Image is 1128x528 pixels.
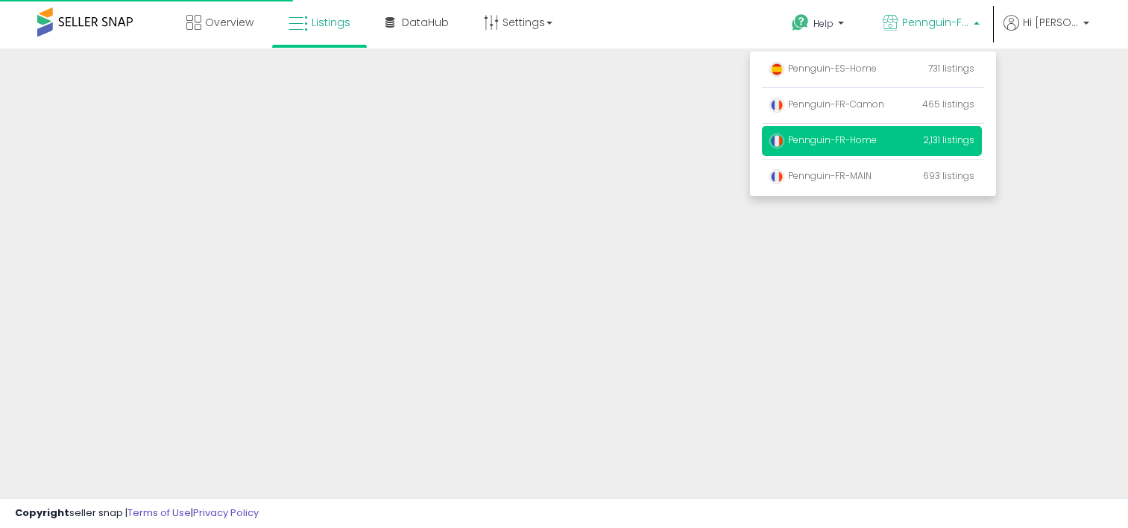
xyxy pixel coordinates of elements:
[813,17,834,30] span: Help
[923,169,974,182] span: 693 listings
[922,98,974,110] span: 465 listings
[769,98,884,110] span: Pennguin-FR-Camon
[769,62,784,77] img: spain.png
[923,133,974,146] span: 2,131 listings
[769,169,872,182] span: Pennguin-FR-MAIN
[769,133,784,148] img: france.png
[402,15,449,30] span: DataHub
[928,62,974,75] span: 731 listings
[769,169,784,184] img: france.png
[780,2,859,48] a: Help
[312,15,350,30] span: Listings
[1003,15,1089,48] a: Hi [PERSON_NAME]
[15,506,259,521] div: seller snap | |
[769,62,877,75] span: Pennguin-ES-Home
[769,98,784,113] img: france.png
[127,506,191,520] a: Terms of Use
[902,15,969,30] span: Pennguin-FR-Home
[1023,15,1079,30] span: Hi [PERSON_NAME]
[791,13,810,32] i: Get Help
[193,506,259,520] a: Privacy Policy
[15,506,69,520] strong: Copyright
[205,15,253,30] span: Overview
[769,133,877,146] span: Pennguin-FR-Home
